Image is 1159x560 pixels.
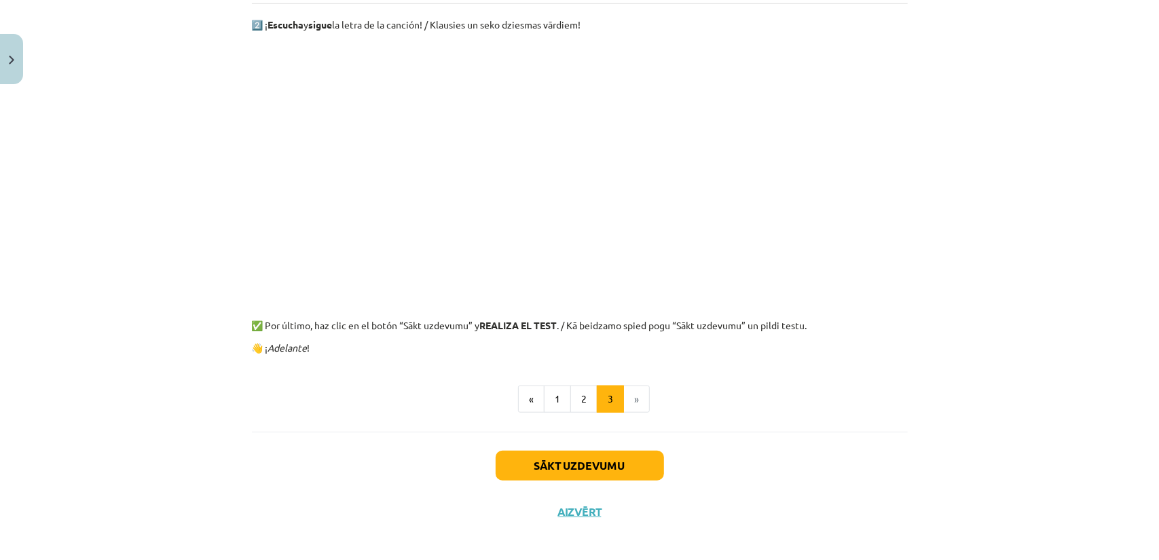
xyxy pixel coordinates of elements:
p: ✅ Por último, haz clic en el botón “Sākt uzdevumu” y . / Kā beidzamo spied pogu “Sākt uzdevumu” u... [252,318,908,333]
i: Adelante [268,341,308,354]
button: 3 [597,386,624,413]
img: icon-close-lesson-0947bae3869378f0d4975bcd49f059093ad1ed9edebbc8119c70593378902aed.svg [9,56,14,64]
button: Aizvērt [554,505,606,519]
button: 1 [544,386,571,413]
p: 👋 ¡ ! [252,341,908,355]
b: REALIZA EL TEST [480,319,557,331]
p: 2️⃣ ¡ y la letra de la canción! / Klausies un seko dziesmas vārdiem! [252,18,908,32]
button: Sākt uzdevumu [496,451,664,481]
b: sigue [309,18,333,31]
b: Escucha [268,18,304,31]
nav: Page navigation example [252,386,908,413]
button: 2 [570,386,597,413]
button: « [518,386,545,413]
